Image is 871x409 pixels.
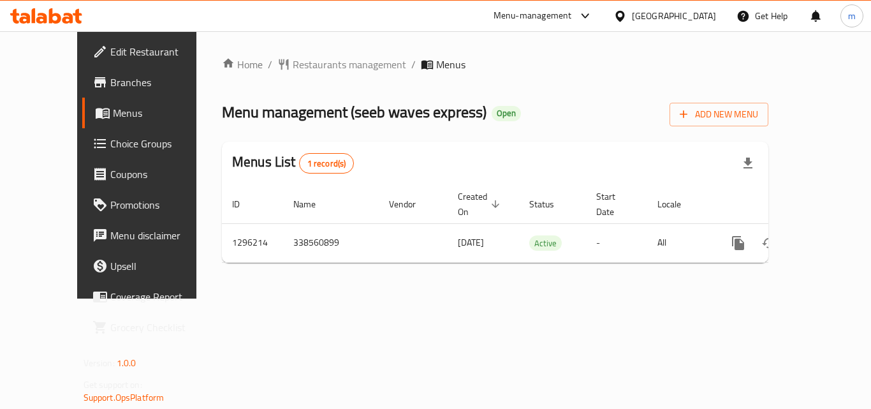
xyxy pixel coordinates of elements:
span: Promotions [110,197,212,212]
span: m [848,9,856,23]
td: 1296214 [222,223,283,262]
a: Promotions [82,190,223,220]
table: enhanced table [222,185,856,263]
button: Add New Menu [670,103,768,126]
span: Coupons [110,167,212,182]
td: 338560899 [283,223,379,262]
span: Active [529,236,562,251]
span: Menus [113,105,212,121]
button: more [723,228,754,258]
li: / [268,57,272,72]
a: Coupons [82,159,223,190]
li: / [411,57,416,72]
div: [GEOGRAPHIC_DATA] [632,9,716,23]
div: Menu-management [494,8,572,24]
span: Version: [84,355,115,371]
span: Menu management ( seeb waves express ) [222,98,487,126]
span: Choice Groups [110,136,212,151]
div: Active [529,235,562,251]
span: Add New Menu [680,107,758,123]
span: Created On [458,189,504,219]
span: Status [529,197,571,212]
span: Menus [436,57,465,72]
span: 1.0.0 [117,355,136,371]
td: All [647,223,713,262]
a: Choice Groups [82,128,223,159]
a: Upsell [82,251,223,281]
span: Edit Restaurant [110,44,212,59]
span: Upsell [110,258,212,274]
span: Coverage Report [110,289,212,304]
a: Branches [82,67,223,98]
span: Vendor [389,197,432,212]
span: 1 record(s) [300,158,354,170]
a: Home [222,57,263,72]
a: Menu disclaimer [82,220,223,251]
span: Restaurants management [293,57,406,72]
td: - [586,223,647,262]
div: Open [492,106,521,121]
a: Grocery Checklist [82,312,223,343]
a: Coverage Report [82,281,223,312]
th: Actions [713,185,856,224]
span: Locale [657,197,698,212]
span: Get support on: [84,376,142,393]
span: ID [232,197,256,212]
button: Change Status [754,228,784,258]
span: Name [293,197,332,212]
span: Branches [110,75,212,90]
a: Support.OpsPlatform [84,389,165,406]
div: Export file [733,148,763,179]
div: Total records count [299,153,355,174]
span: Grocery Checklist [110,320,212,335]
span: Open [492,108,521,119]
span: [DATE] [458,234,484,251]
a: Menus [82,98,223,128]
nav: breadcrumb [222,57,768,72]
a: Restaurants management [277,57,406,72]
span: Menu disclaimer [110,228,212,243]
a: Edit Restaurant [82,36,223,67]
span: Start Date [596,189,632,219]
h2: Menus List [232,152,354,174]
